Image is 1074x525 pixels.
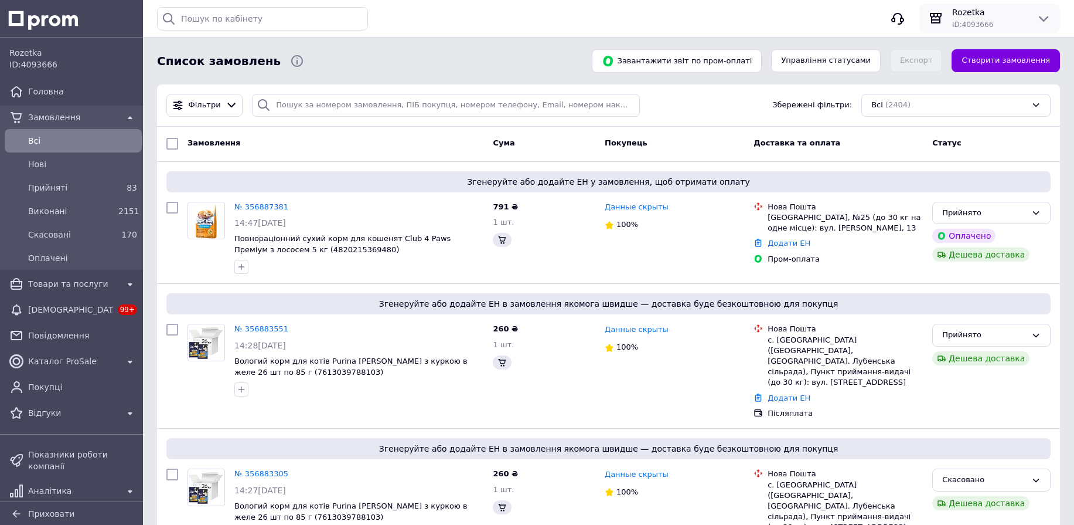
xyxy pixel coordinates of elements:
div: Дешева доставка [932,496,1029,510]
span: 100% [616,487,638,496]
span: Головна [28,86,137,97]
button: Управління статусами [771,49,881,72]
span: Приховати [28,509,74,519]
img: Фото товару [188,327,224,359]
span: 170 [121,230,137,239]
a: Данные скрыты [605,324,669,336]
span: Статус [932,138,962,147]
span: ID: 4093666 [9,60,57,69]
span: Фільтри [189,100,221,111]
a: Фото товару [187,469,225,506]
span: Товари та послуги [28,278,118,290]
span: 99+ [118,304,137,315]
a: Додати ЕН [768,394,810,402]
button: Завантажити звіт по пром-оплаті [592,49,762,73]
span: 1 шт. [493,340,514,349]
a: Данные скрыты [605,469,669,480]
span: Скасовані [28,229,114,241]
input: Пошук по кабінету [157,7,368,31]
span: 14:28[DATE] [234,341,286,350]
span: Замовлення [187,138,240,147]
div: Післяплата [768,408,923,419]
span: 791 ₴ [493,202,518,211]
span: Нові [28,158,137,170]
span: 100% [616,220,638,229]
span: Повідомлення [28,330,137,341]
a: Вологий корм для котів Purina [PERSON_NAME] з куркою в желе 26 шт по 85 г (7613039788103) [234,357,468,377]
span: Cума [493,138,514,147]
span: Відгуки [28,407,118,419]
span: Згенеруйте або додайте ЕН в замовлення якомога швидше — доставка буде безкоштовною для покупця [171,443,1046,455]
span: 1 шт. [493,218,514,226]
img: Фото товару [196,202,216,239]
span: Згенеруйте або додайте ЕН у замовлення, щоб отримати оплату [171,176,1046,188]
div: с. [GEOGRAPHIC_DATA] ([GEOGRAPHIC_DATA], [GEOGRAPHIC_DATA]. Лубенська сільрада), Пункт приймання-... [768,335,923,388]
div: Нова Пошта [768,324,923,334]
div: Скасовано [942,474,1027,486]
span: Покупці [28,381,137,393]
span: [DEMOGRAPHIC_DATA] [28,304,113,316]
span: 260 ₴ [493,469,518,478]
div: Прийнято [942,207,1027,219]
input: Пошук за номером замовлення, ПІБ покупця, номером телефону, Email, номером накладної [252,94,640,117]
div: Нова Пошта [768,202,923,212]
span: Показники роботи компанії [28,449,137,472]
a: Створити замовлення [952,49,1060,72]
span: 1 шт. [493,485,514,494]
span: Покупець [605,138,647,147]
div: Оплачено [932,229,995,243]
a: № 356887381 [234,202,288,211]
span: Всi [28,135,137,147]
span: Доставка та оплата [753,138,840,147]
span: Збережені фільтри: [772,100,852,111]
a: № 356883551 [234,324,288,333]
span: Прийняті [28,182,114,194]
a: Вологий корм для котів Purina [PERSON_NAME] з куркою в желе 26 шт по 85 г (7613039788103) [234,502,468,521]
div: Дешева доставка [932,248,1029,262]
a: Повнораціонний сухий корм для кошенят Club 4 Paws Преміум з лососем 5 кг (4820215369480) [234,234,451,254]
a: Додати ЕН [768,239,810,248]
span: Список замовлень [157,53,281,70]
span: Замовлення [28,111,118,123]
span: Rozetka [952,6,1027,18]
img: Фото товару [188,472,224,504]
a: № 356883305 [234,469,288,478]
a: Данные скрыты [605,202,669,213]
div: Нова Пошта [768,469,923,479]
span: Всі [871,100,883,111]
span: 100% [616,343,638,351]
div: Дешева доставка [932,351,1029,365]
span: 14:27[DATE] [234,486,286,495]
span: Виконані [28,205,114,217]
span: Згенеруйте або додайте ЕН в замовлення якомога швидше — доставка буде безкоштовною для покупця [171,298,1046,310]
a: Фото товару [187,202,225,239]
span: ID: 4093666 [952,21,993,29]
span: Аналітика [28,485,118,497]
span: Rozetka [9,47,137,59]
span: 14:47[DATE] [234,218,286,228]
span: Оплачені [28,252,137,264]
a: Фото товару [187,324,225,361]
div: Пром-оплата [768,254,923,265]
div: Прийнято [942,329,1027,341]
span: 2151 [118,206,139,216]
span: 83 [127,183,137,192]
span: Каталог ProSale [28,355,118,367]
span: (2404) [885,100,911,109]
span: 260 ₴ [493,324,518,333]
div: [GEOGRAPHIC_DATA], №25 (до 30 кг на одне місце): вул. [PERSON_NAME], 13 [768,212,923,233]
